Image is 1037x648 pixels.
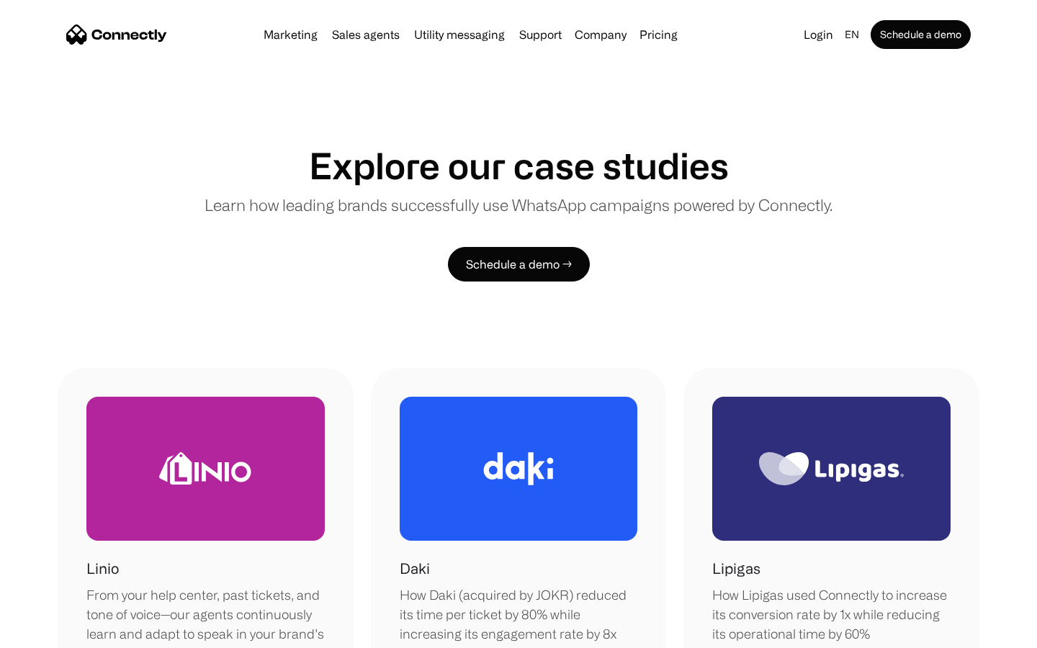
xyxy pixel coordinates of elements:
[448,247,590,282] a: Schedule a demo →
[326,29,405,40] a: Sales agents
[14,621,86,643] aside: Language selected: English
[309,144,729,187] h1: Explore our case studies
[634,29,683,40] a: Pricing
[408,29,511,40] a: Utility messaging
[205,193,832,217] p: Learn how leading brands successfully use WhatsApp campaigns powered by Connectly.
[159,452,251,485] img: Linio Logo
[798,24,839,45] a: Login
[712,585,951,644] div: How Lipigas used Connectly to increase its conversion rate by 1x while reducing its operational t...
[400,558,430,580] h1: Daki
[712,558,760,580] h1: Lipigas
[575,24,627,45] div: Company
[483,452,554,485] img: Daki Logo
[871,20,971,49] a: Schedule a demo
[86,558,119,580] h1: Linio
[513,29,567,40] a: Support
[258,29,323,40] a: Marketing
[845,24,859,45] div: en
[29,623,86,643] ul: Language list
